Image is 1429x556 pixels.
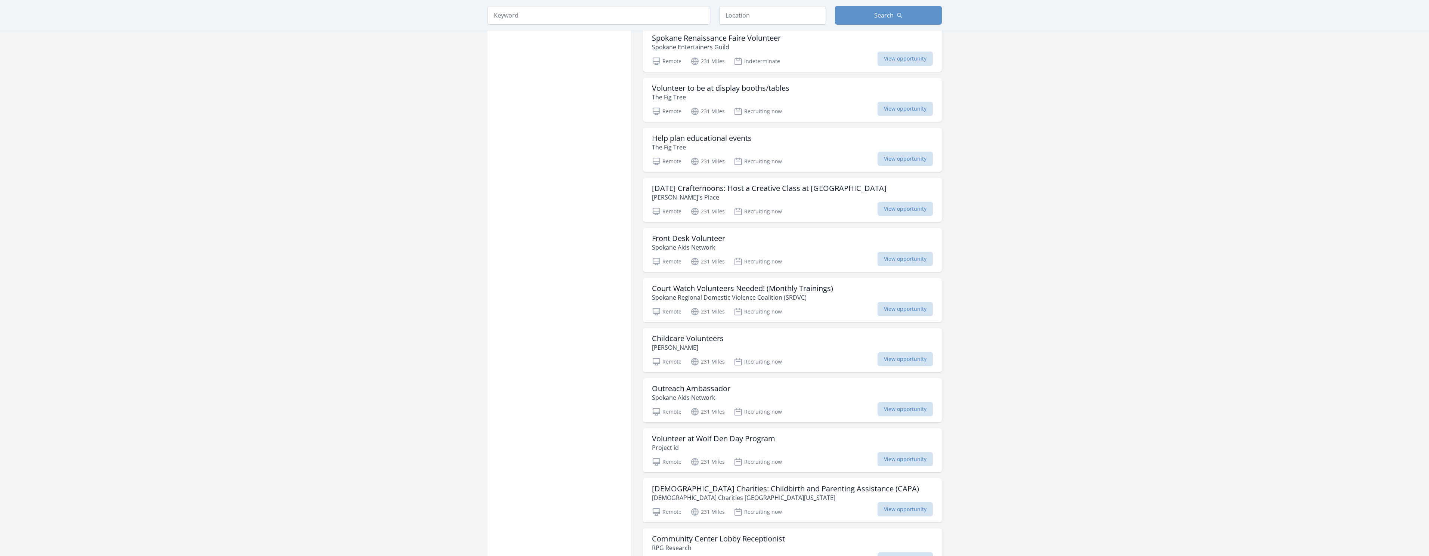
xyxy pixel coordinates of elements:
p: Remote [652,157,681,166]
span: View opportunity [878,252,933,266]
p: 231 Miles [690,257,725,266]
span: View opportunity [878,502,933,516]
p: Recruiting now [734,307,782,316]
p: Spokane Aids Network [652,393,730,402]
p: Recruiting now [734,257,782,266]
p: Indeterminate [734,57,780,66]
p: Remote [652,507,681,516]
p: Remote [652,357,681,366]
h3: Help plan educational events [652,134,752,143]
a: Court Watch Volunteers Needed! (Monthly Trainings) Spokane Regional Domestic Violence Coalition (... [643,278,942,322]
p: 231 Miles [690,57,725,66]
span: View opportunity [878,452,933,466]
input: Location [719,6,826,25]
p: Project id [652,443,775,452]
span: View opportunity [878,152,933,166]
button: Search [835,6,942,25]
p: Remote [652,457,681,466]
p: Spokane Regional Domestic Violence Coalition (SRDVC) [652,293,833,302]
p: Recruiting now [734,157,782,166]
h3: Spokane Renaissance Faire Volunteer [652,34,781,43]
p: [PERSON_NAME]'s Place [652,193,887,202]
p: Recruiting now [734,107,782,116]
a: Volunteer to be at display booths/tables The Fig Tree Remote 231 Miles Recruiting now View opport... [643,78,942,122]
p: 231 Miles [690,457,725,466]
a: [DATE] Crafternoons: Host a Creative Class at [GEOGRAPHIC_DATA] [PERSON_NAME]'s Place Remote 231 ... [643,178,942,222]
a: Volunteer at Wolf Den Day Program Project id Remote 231 Miles Recruiting now View opportunity [643,428,942,472]
p: Remote [652,257,681,266]
span: View opportunity [878,102,933,116]
p: Spokane Entertainers Guild [652,43,781,52]
p: 231 Miles [690,357,725,366]
p: Remote [652,407,681,416]
h3: [DATE] Crafternoons: Host a Creative Class at [GEOGRAPHIC_DATA] [652,184,887,193]
p: [DEMOGRAPHIC_DATA] Charities [GEOGRAPHIC_DATA][US_STATE] [652,493,919,502]
p: The Fig Tree [652,93,789,102]
p: The Fig Tree [652,143,752,152]
h3: Court Watch Volunteers Needed! (Monthly Trainings) [652,284,833,293]
h3: [DEMOGRAPHIC_DATA] Charities: Childbirth and Parenting Assistance (CAPA) [652,484,919,493]
span: Search [874,11,894,20]
p: Remote [652,207,681,216]
span: View opportunity [878,402,933,416]
h3: Volunteer to be at display booths/tables [652,84,789,93]
a: Front Desk Volunteer Spokane Aids Network Remote 231 Miles Recruiting now View opportunity [643,228,942,272]
p: [PERSON_NAME] [652,343,724,352]
h3: Community Center Lobby Receptionist [652,534,785,543]
h3: Volunteer at Wolf Den Day Program [652,434,775,443]
p: Recruiting now [734,357,782,366]
a: Spokane Renaissance Faire Volunteer Spokane Entertainers Guild Remote 231 Miles Indeterminate Vie... [643,28,942,72]
p: Recruiting now [734,407,782,416]
p: 231 Miles [690,207,725,216]
h3: Outreach Ambassador [652,384,730,393]
p: Remote [652,107,681,116]
span: View opportunity [878,52,933,66]
p: Recruiting now [734,457,782,466]
input: Keyword [488,6,710,25]
a: Outreach Ambassador Spokane Aids Network Remote 231 Miles Recruiting now View opportunity [643,378,942,422]
p: 231 Miles [690,107,725,116]
span: View opportunity [878,302,933,316]
p: Recruiting now [734,507,782,516]
p: Recruiting now [734,207,782,216]
p: RPG Research [652,543,785,552]
h3: Childcare Volunteers [652,334,724,343]
p: 231 Miles [690,157,725,166]
p: Remote [652,307,681,316]
a: [DEMOGRAPHIC_DATA] Charities: Childbirth and Parenting Assistance (CAPA) [DEMOGRAPHIC_DATA] Chari... [643,478,942,522]
p: 231 Miles [690,307,725,316]
span: View opportunity [878,202,933,216]
span: View opportunity [878,352,933,366]
p: 231 Miles [690,407,725,416]
a: Childcare Volunteers [PERSON_NAME] Remote 231 Miles Recruiting now View opportunity [643,328,942,372]
p: Spokane Aids Network [652,243,725,252]
p: 231 Miles [690,507,725,516]
a: Help plan educational events The Fig Tree Remote 231 Miles Recruiting now View opportunity [643,128,942,172]
h3: Front Desk Volunteer [652,234,725,243]
p: Remote [652,57,681,66]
